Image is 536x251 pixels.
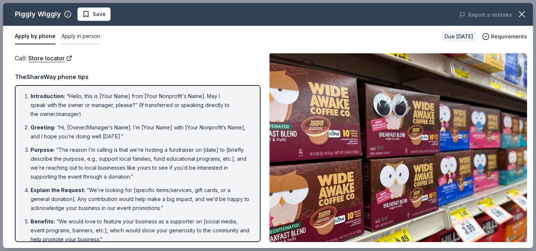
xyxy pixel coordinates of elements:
[15,29,55,44] button: Apply by phone
[15,53,261,63] div: Call :
[28,53,72,63] a: Store locator
[441,31,476,42] div: Due [DATE]
[482,32,527,41] button: Requirements
[269,53,527,242] img: Image for Piggly Wiggly
[491,32,527,41] span: Requirements
[31,187,85,193] span: Explain the Request :
[31,147,55,153] span: Purpose :
[93,10,106,19] span: Save
[459,10,512,19] button: Report a mistake
[31,186,249,213] li: “We’re looking for [specific items/services, gift cards, or a general donation]. Any contribution...
[15,72,261,82] div: TheShareWay phone tips
[31,123,249,141] li: “Hi, [Owner/Manager’s Name]. I’m [Your Name] with [Your Nonprofit’s Name], and I hope you’re doin...
[31,124,55,131] span: Greeting :
[31,92,249,119] li: “Hello, this is [Your Name] from [Your Nonprofit's Name]. May I speak with the owner or manager, ...
[31,93,65,99] span: Introduction :
[77,7,111,21] button: Save
[31,145,249,181] li: “The reason I’m calling is that we’re hosting a fundraiser on [date] to [briefly describe the pur...
[31,218,55,225] span: Benefits :
[15,8,61,20] div: Piggly Wiggly
[31,217,249,244] li: “We would love to feature your business as a supporter on [social media, event programs, banners,...
[61,29,100,44] button: Apply in person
